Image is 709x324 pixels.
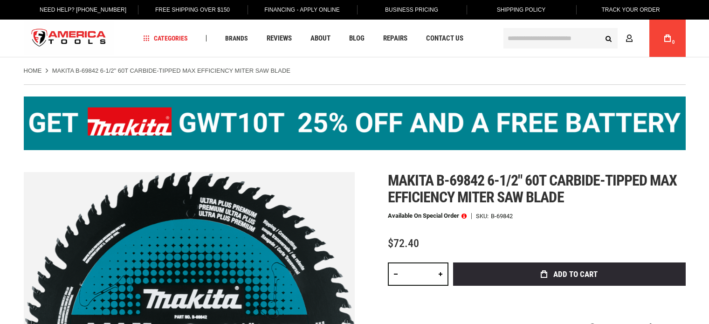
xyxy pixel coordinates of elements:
[497,7,546,13] span: Shipping Policy
[345,32,369,45] a: Blog
[221,32,252,45] a: Brands
[143,35,188,41] span: Categories
[24,67,42,75] a: Home
[600,29,618,47] button: Search
[672,40,675,45] span: 0
[388,237,419,250] span: $72.40
[476,213,491,219] strong: SKU
[24,21,114,56] a: store logo
[52,67,290,74] strong: MAKITA B-69842 6-1/2" 60T CARBIDE-TIPPED MAX EFFICIENCY MITER SAW BLADE
[422,32,468,45] a: Contact Us
[659,20,676,57] a: 0
[24,97,686,150] img: BOGO: Buy the Makita® XGT IMpact Wrench (GWT10T), get the BL4040 4ah Battery FREE!
[310,35,330,42] span: About
[225,35,248,41] span: Brands
[306,32,335,45] a: About
[139,32,192,45] a: Categories
[383,35,407,42] span: Repairs
[426,35,463,42] span: Contact Us
[453,262,686,286] button: Add to Cart
[388,213,467,219] p: Available on Special Order
[379,32,412,45] a: Repairs
[349,35,365,42] span: Blog
[267,35,292,42] span: Reviews
[553,270,598,278] span: Add to Cart
[24,21,114,56] img: America Tools
[388,172,677,206] span: Makita b-69842 6-1/2" 60t carbide-tipped max efficiency miter saw blade
[262,32,296,45] a: Reviews
[451,289,688,316] iframe: Secure express checkout frame
[491,213,513,219] div: B-69842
